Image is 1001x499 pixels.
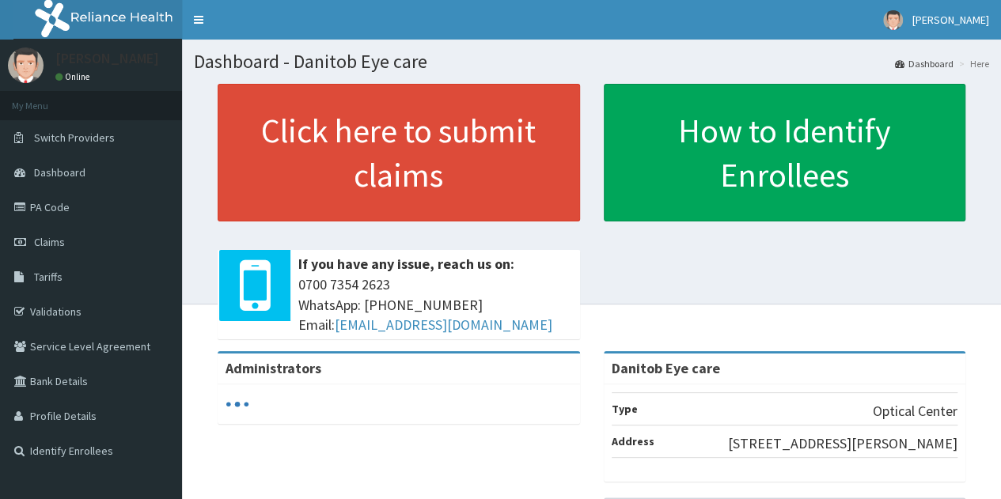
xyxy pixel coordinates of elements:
p: [STREET_ADDRESS][PERSON_NAME] [728,433,957,454]
b: Administrators [226,359,321,377]
span: Switch Providers [34,130,115,145]
svg: audio-loading [226,392,249,416]
b: Address [612,434,654,448]
p: Optical Center [873,401,957,422]
img: User Image [883,10,903,30]
a: [EMAIL_ADDRESS][DOMAIN_NAME] [335,316,552,334]
span: Tariffs [34,270,63,284]
a: Dashboard [895,57,954,70]
a: Click here to submit claims [218,84,580,221]
a: Online [55,71,93,82]
p: [PERSON_NAME] [55,51,159,66]
strong: Danitob Eye care [612,359,720,377]
b: Type [612,402,638,416]
span: Claims [34,235,65,249]
h1: Dashboard - Danitob Eye care [194,51,989,72]
img: User Image [8,47,44,83]
span: [PERSON_NAME] [912,13,989,27]
b: If you have any issue, reach us on: [298,255,514,273]
li: Here [955,57,989,70]
a: How to Identify Enrollees [604,84,966,221]
span: 0700 7354 2623 WhatsApp: [PHONE_NUMBER] Email: [298,274,572,335]
span: Dashboard [34,165,85,180]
